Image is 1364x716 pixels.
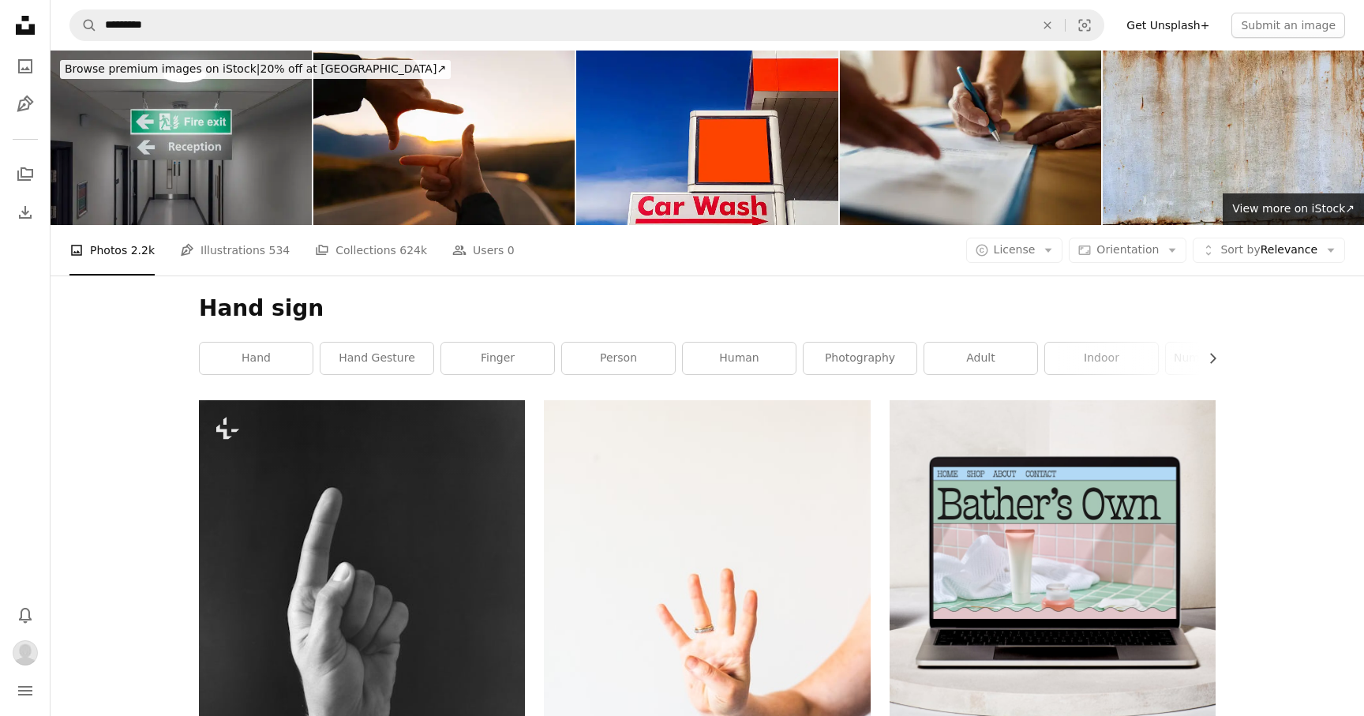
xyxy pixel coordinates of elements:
a: UNITED STATES - CIRCA 1940s: Man's hand pointing index finger to side. [199,600,525,614]
a: hand gesture [320,343,433,374]
img: Hands in the shape of picture frame against the sunset [313,51,575,225]
span: Browse premium images on iStock | [65,62,260,75]
a: person [562,343,675,374]
img: Sign advertising a car wash place [576,51,838,225]
span: 624k [399,242,427,259]
a: Download History [9,197,41,228]
img: Hospital Directional Sign [51,51,312,225]
a: indoor [1045,343,1158,374]
button: Search Unsplash [70,10,97,40]
a: human [683,343,796,374]
a: Users 0 [452,225,515,276]
a: Browse premium images on iStock|20% off at [GEOGRAPHIC_DATA]↗ [51,51,460,88]
button: scroll list to the right [1198,343,1216,374]
button: Profile [9,637,41,669]
img: Avatar of user Ali Weeks [13,640,38,665]
button: License [966,238,1063,263]
span: View more on iStock ↗ [1232,202,1355,215]
a: Illustrations 534 [180,225,290,276]
a: Illustrations [9,88,41,120]
a: finger [441,343,554,374]
button: Submit an image [1231,13,1345,38]
a: View more on iStock↗ [1223,193,1364,225]
button: Orientation [1069,238,1186,263]
span: 0 [508,242,515,259]
img: Signing a contract! [840,51,1101,225]
button: Clear [1030,10,1065,40]
a: hand [200,343,313,374]
img: The old metal wall is painted with white paint. Centers of corrosion and rust streaks are visible... [1103,51,1364,225]
a: Collections 624k [315,225,427,276]
span: 534 [269,242,290,259]
button: Menu [9,675,41,707]
span: Relevance [1220,242,1317,258]
form: Find visuals sitewide [69,9,1104,41]
button: Notifications [9,599,41,631]
a: adult [924,343,1037,374]
a: Collections [9,159,41,190]
a: Photos [9,51,41,82]
span: Orientation [1096,243,1159,256]
h1: Hand sign [199,294,1216,323]
span: Sort by [1220,243,1260,256]
a: persons left hand with white background [544,637,870,651]
button: Visual search [1066,10,1104,40]
span: License [994,243,1036,256]
a: Get Unsplash+ [1117,13,1219,38]
a: photography [804,343,916,374]
a: number of person [1166,343,1279,374]
button: Sort byRelevance [1193,238,1345,263]
span: 20% off at [GEOGRAPHIC_DATA] ↗ [65,62,446,75]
